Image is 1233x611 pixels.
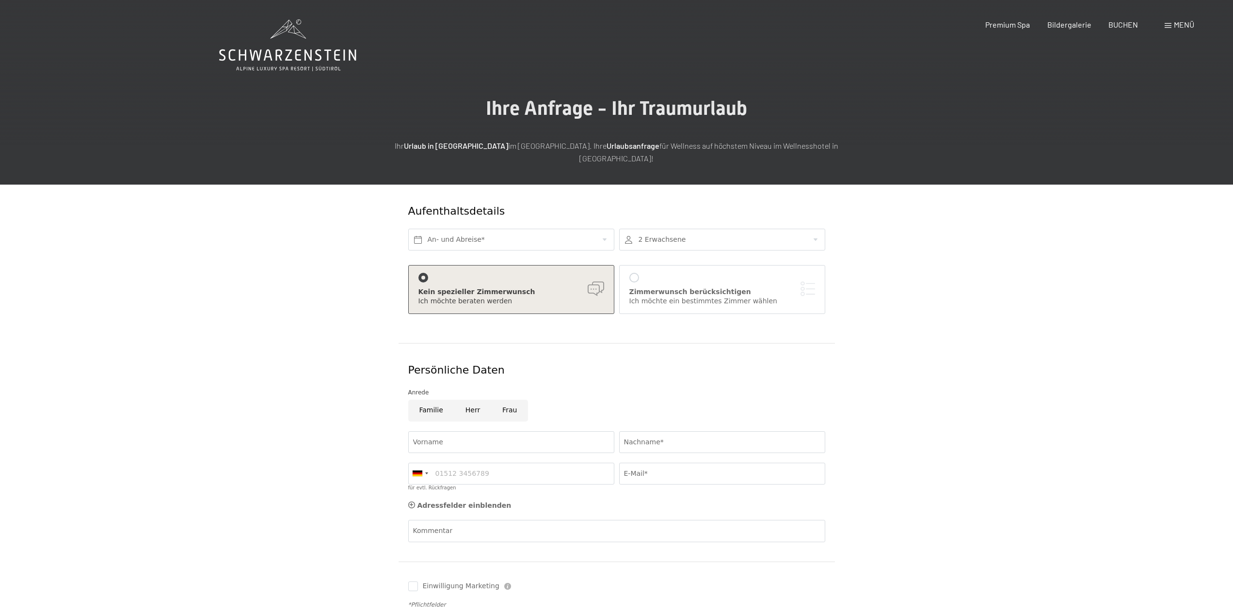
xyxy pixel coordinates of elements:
span: Ihre Anfrage - Ihr Traumurlaub [486,97,747,120]
div: Zimmerwunsch berücksichtigen [629,287,815,297]
p: Ihr im [GEOGRAPHIC_DATA]. Ihre für Wellness auf höchstem Niveau im Wellnesshotel in [GEOGRAPHIC_D... [374,140,859,164]
input: 01512 3456789 [408,463,614,485]
div: Anrede [408,388,825,397]
span: Einwilligung Marketing [423,581,499,591]
div: Persönliche Daten [408,363,825,378]
label: für evtl. Rückfragen [408,485,456,490]
div: Aufenthaltsdetails [408,204,755,219]
a: Bildergalerie [1047,20,1091,29]
a: BUCHEN [1108,20,1138,29]
span: Adressfelder einblenden [417,501,512,509]
span: Menü [1174,20,1194,29]
strong: Urlaubsanfrage [607,141,659,150]
div: Germany (Deutschland): +49 [409,463,431,484]
div: Kein spezieller Zimmerwunsch [418,287,604,297]
div: Ich möchte ein bestimmtes Zimmer wählen [629,297,815,306]
div: Ich möchte beraten werden [418,297,604,306]
a: Premium Spa [985,20,1030,29]
div: *Pflichtfelder [408,601,825,609]
strong: Urlaub in [GEOGRAPHIC_DATA] [404,141,508,150]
